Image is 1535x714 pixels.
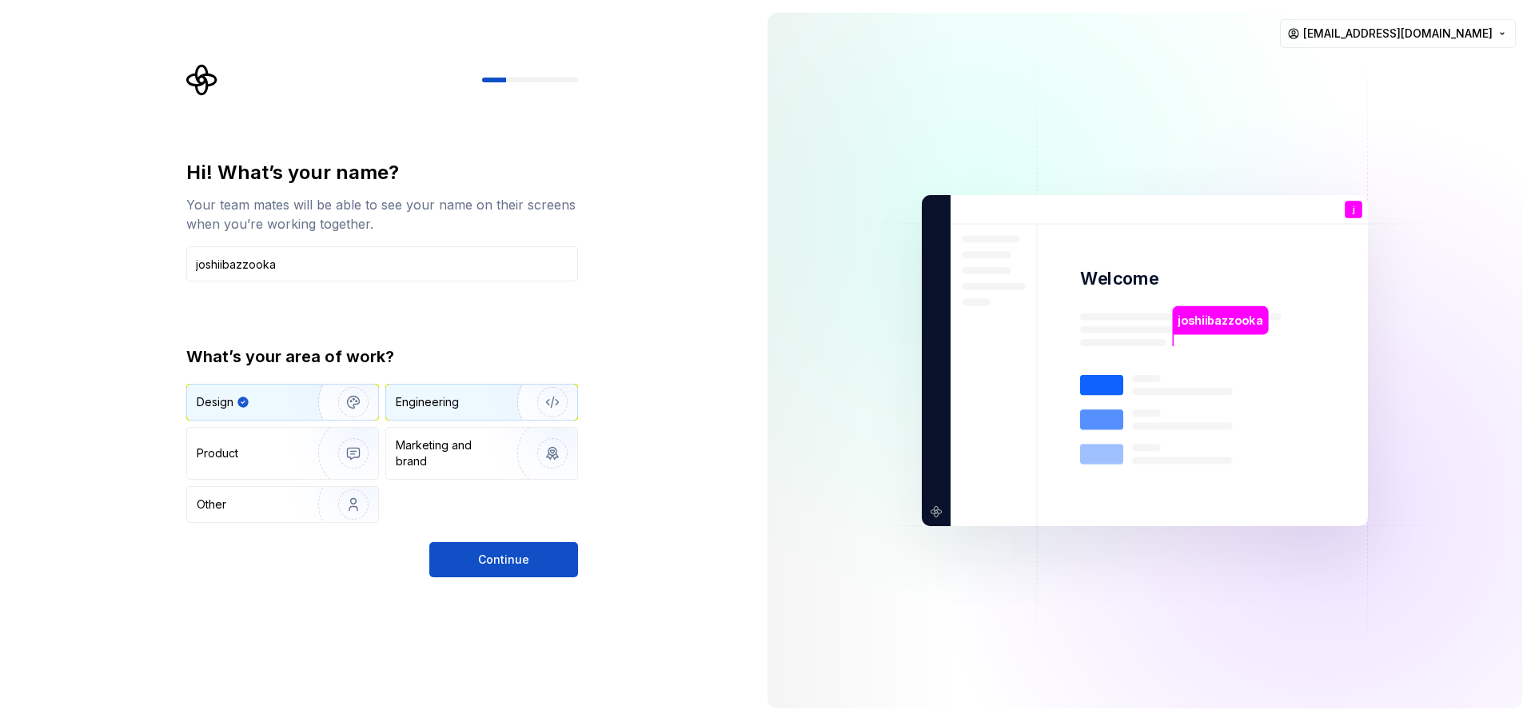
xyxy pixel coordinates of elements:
[186,64,218,96] svg: Supernova Logo
[1303,26,1493,42] span: [EMAIL_ADDRESS][DOMAIN_NAME]
[429,542,578,577] button: Continue
[186,246,578,281] input: Han Solo
[396,394,459,410] div: Engineering
[197,497,226,513] div: Other
[1280,19,1516,48] button: [EMAIL_ADDRESS][DOMAIN_NAME]
[186,195,578,233] div: Your team mates will be able to see your name on their screens when you’re working together.
[1080,267,1158,290] p: Welcome
[1178,312,1262,329] p: joshiibazzooka
[478,552,529,568] span: Continue
[186,345,578,368] div: What’s your area of work?
[197,445,238,461] div: Product
[396,437,504,469] div: Marketing and brand
[186,160,578,185] div: Hi! What’s your name?
[1353,205,1355,214] p: j
[197,394,233,410] div: Design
